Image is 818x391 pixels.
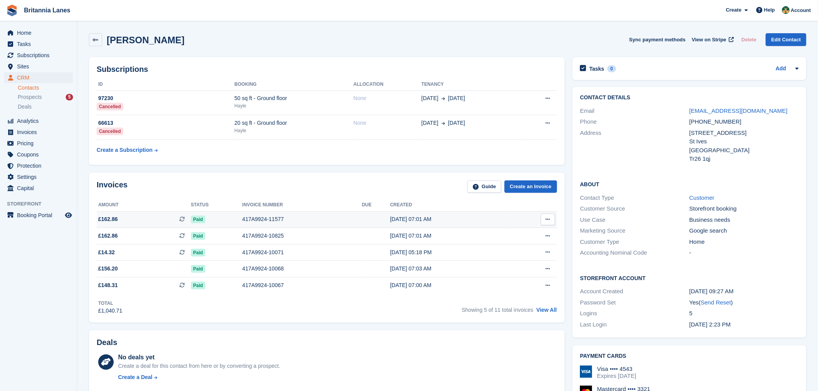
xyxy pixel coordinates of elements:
span: Tasks [17,39,63,49]
a: menu [4,160,73,171]
span: [DATE] [448,119,465,127]
th: Invoice number [242,199,362,211]
a: Deals [18,103,73,111]
img: stora-icon-8386f47178a22dfd0bd8f6a31ec36ba5ce8667c1dd55bd0f319d3a0aa187defe.svg [6,5,18,16]
span: Storefront [7,200,77,208]
span: [DATE] [421,94,438,102]
h2: Subscriptions [97,65,557,74]
span: Help [764,6,775,14]
div: Last Login [580,320,690,329]
div: Create a Deal [118,373,153,381]
span: £156.20 [98,265,118,273]
div: £1,040.71 [98,307,122,315]
div: Address [580,129,690,163]
div: 417A9924-10825 [242,232,362,240]
div: Customer Source [580,204,690,213]
div: Tr26 1qj [689,155,799,163]
div: 417A9924-10068 [242,265,362,273]
div: 20 sq ft - Ground floor [235,119,354,127]
div: - [689,248,799,257]
span: Protection [17,160,63,171]
div: 5 [66,94,73,100]
span: Paid [191,232,205,240]
div: 5 [689,309,799,318]
h2: Tasks [590,65,605,72]
a: Create a Deal [118,373,280,381]
div: Customer Type [580,238,690,246]
div: No deals yet [118,353,280,362]
h2: About [580,180,799,188]
th: Allocation [353,78,421,91]
div: Accounting Nominal Code [580,248,690,257]
div: [DATE] 09:27 AM [689,287,799,296]
img: Visa Logo [580,365,592,378]
div: [DATE] 07:00 AM [390,281,510,289]
a: menu [4,39,73,49]
div: Total [98,300,122,307]
a: Contacts [18,84,73,92]
th: Due [362,199,390,211]
span: Home [17,27,63,38]
a: Create an Invoice [504,180,557,193]
a: Guide [467,180,501,193]
div: 66613 [97,119,235,127]
div: None [353,119,421,127]
span: ( ) [699,299,733,306]
time: 2025-01-17 14:23:07 UTC [689,321,731,328]
span: Paid [191,265,205,273]
div: Contact Type [580,194,690,202]
span: Analytics [17,116,63,126]
div: Home [689,238,799,246]
a: [EMAIL_ADDRESS][DOMAIN_NAME] [689,107,787,114]
a: Send Reset [701,299,731,306]
div: Google search [689,226,799,235]
div: Use Case [580,216,690,224]
div: Email [580,107,690,116]
h2: Invoices [97,180,128,193]
div: 50 sq ft - Ground floor [235,94,354,102]
span: [DATE] [421,119,438,127]
span: Subscriptions [17,50,63,61]
span: Capital [17,183,63,194]
span: Sites [17,61,63,72]
a: menu [4,27,73,38]
a: menu [4,183,73,194]
span: Account [791,7,811,14]
h2: [PERSON_NAME] [107,35,184,45]
a: Customer [689,194,714,201]
span: Deals [18,103,32,110]
a: Preview store [64,211,73,220]
span: £162.86 [98,232,118,240]
a: menu [4,172,73,182]
h2: Deals [97,338,117,347]
a: menu [4,127,73,138]
a: menu [4,116,73,126]
a: Add [776,65,786,73]
div: [DATE] 07:01 AM [390,232,510,240]
div: Cancelled [97,127,123,135]
h2: Payment cards [580,353,799,359]
span: Paid [191,282,205,289]
span: £148.31 [98,281,118,289]
span: Paid [191,249,205,257]
div: Password Set [580,298,690,307]
a: menu [4,149,73,160]
span: View on Stripe [692,36,726,44]
span: £14.32 [98,248,115,257]
img: Nathan Kellow [782,6,790,14]
div: [DATE] 05:18 PM [390,248,510,257]
div: 417A9924-10071 [242,248,362,257]
div: [GEOGRAPHIC_DATA] [689,146,799,155]
th: ID [97,78,235,91]
span: Coupons [17,149,63,160]
div: Hayle [235,102,354,109]
span: Paid [191,216,205,223]
span: [DATE] [448,94,465,102]
th: Tenancy [421,78,520,91]
div: Account Created [580,287,690,296]
h2: Storefront Account [580,274,799,282]
div: Hayle [235,127,354,134]
div: St Ives [689,137,799,146]
div: Cancelled [97,103,123,110]
div: None [353,94,421,102]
